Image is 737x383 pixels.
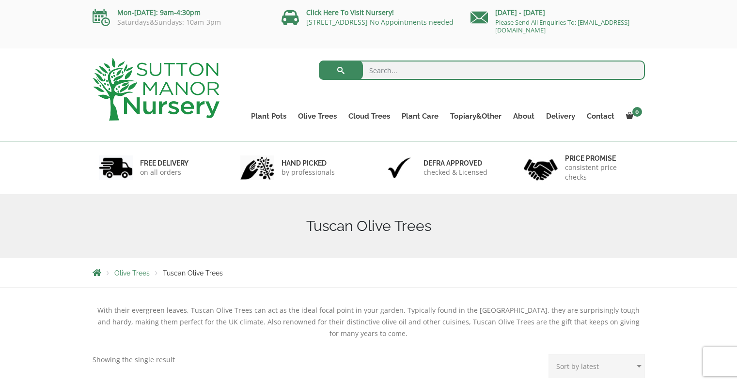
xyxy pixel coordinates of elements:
img: logo [93,58,220,121]
a: Please Send All Enquiries To: [EMAIL_ADDRESS][DOMAIN_NAME] [495,18,629,34]
select: Shop order [549,354,645,378]
a: 0 [620,109,645,123]
a: Contact [581,109,620,123]
p: consistent price checks [565,163,639,182]
a: Click Here To Visit Nursery! [306,8,394,17]
h6: Price promise [565,154,639,163]
a: Topiary&Other [444,109,507,123]
div: With their evergreen leaves, Tuscan Olive Trees can act as the ideal focal point in your garden. ... [93,305,645,339]
a: About [507,109,540,123]
a: Delivery [540,109,581,123]
h6: hand picked [282,159,335,168]
p: checked & Licensed [423,168,487,177]
img: 3.jpg [382,155,416,180]
span: 0 [632,107,642,117]
img: 1.jpg [99,155,133,180]
img: 4.jpg [524,153,558,183]
nav: Breadcrumbs [93,269,645,276]
a: Olive Trees [292,109,343,123]
input: Search... [319,61,645,80]
p: on all orders [140,168,188,177]
img: 2.jpg [240,155,274,180]
p: Showing the single result [93,354,175,366]
h1: Tuscan Olive Trees [93,217,645,235]
p: [DATE] - [DATE] [470,7,645,18]
a: [STREET_ADDRESS] No Appointments needed [306,17,454,27]
p: Saturdays&Sundays: 10am-3pm [93,18,267,26]
a: Olive Trees [114,269,150,277]
a: Cloud Trees [343,109,396,123]
a: Plant Pots [245,109,292,123]
a: Plant Care [396,109,444,123]
p: Mon-[DATE]: 9am-4:30pm [93,7,267,18]
h6: Defra approved [423,159,487,168]
span: Tuscan Olive Trees [163,269,223,277]
p: by professionals [282,168,335,177]
h6: FREE DELIVERY [140,159,188,168]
